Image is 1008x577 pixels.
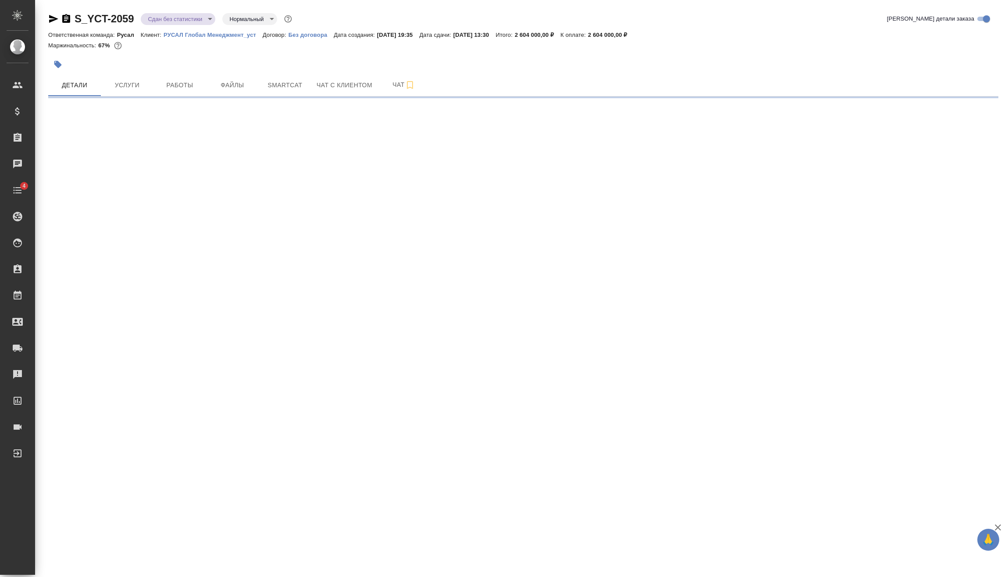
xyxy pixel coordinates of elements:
[419,32,453,38] p: Дата сдачи:
[560,32,588,38] p: К оплате:
[264,80,306,91] span: Smartcat
[383,79,425,90] span: Чат
[981,531,996,549] span: 🙏
[453,32,496,38] p: [DATE] 13:30
[495,32,514,38] p: Итого:
[48,32,117,38] p: Ответственная команда:
[164,31,263,38] a: РУСАЛ Глобал Менеджмент_уст
[17,182,31,190] span: 4
[887,14,974,23] span: [PERSON_NAME] детали заказа
[334,32,377,38] p: Дата создания:
[289,32,334,38] p: Без договора
[263,32,289,38] p: Договор:
[222,13,277,25] div: Сдан без статистики
[515,32,560,38] p: 2 604 000,00 ₽
[977,529,999,551] button: 🙏
[48,55,68,74] button: Добавить тэг
[141,32,164,38] p: Клиент:
[106,80,148,91] span: Услуги
[98,42,112,49] p: 67%
[164,32,263,38] p: РУСАЛ Глобал Менеджмент_уст
[48,14,59,24] button: Скопировать ссылку для ЯМессенджера
[159,80,201,91] span: Работы
[405,80,415,90] svg: Подписаться
[61,14,71,24] button: Скопировать ссылку
[2,179,33,201] a: 4
[588,32,634,38] p: 2 604 000,00 ₽
[227,15,266,23] button: Нормальный
[145,15,205,23] button: Сдан без статистики
[48,42,98,49] p: Маржинальность:
[53,80,96,91] span: Детали
[377,32,420,38] p: [DATE] 19:35
[317,80,372,91] span: Чат с клиентом
[112,40,124,51] button: 714783.50 RUB;
[117,32,141,38] p: Русал
[141,13,215,25] div: Сдан без статистики
[282,13,294,25] button: Доп статусы указывают на важность/срочность заказа
[211,80,253,91] span: Файлы
[75,13,134,25] a: S_YCT-2059
[289,31,334,38] a: Без договора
